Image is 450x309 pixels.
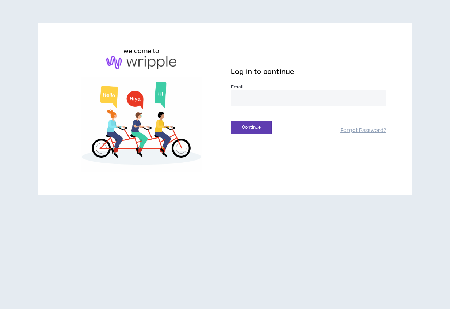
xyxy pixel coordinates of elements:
[231,121,272,134] button: Continue
[123,47,160,56] h6: welcome to
[231,67,294,76] span: Log in to continue
[64,77,219,172] img: Welcome to Wripple
[231,84,386,90] label: Email
[340,127,386,134] a: Forgot Password?
[106,56,176,69] img: logo-brand.png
